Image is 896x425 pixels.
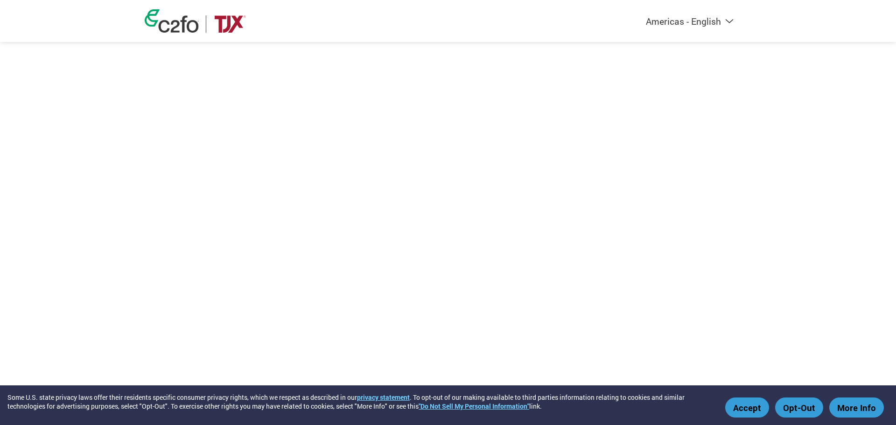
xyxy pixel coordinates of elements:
a: "Do Not Sell My Personal Information" [419,402,529,411]
img: c2fo logo [145,9,199,33]
button: More Info [829,397,884,418]
button: Accept [725,397,769,418]
a: privacy statement [357,393,410,402]
button: Opt-Out [775,397,823,418]
div: Some U.S. state privacy laws offer their residents specific consumer privacy rights, which we res... [7,393,721,411]
img: TJX [213,15,247,33]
